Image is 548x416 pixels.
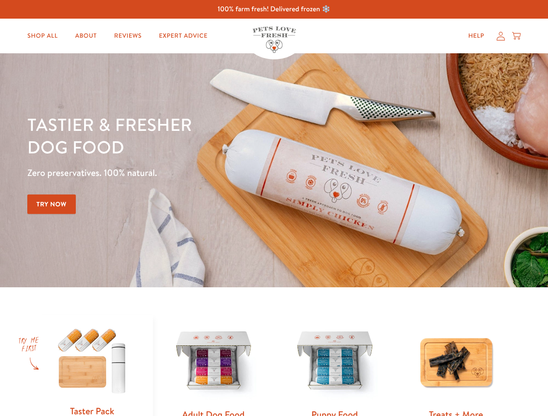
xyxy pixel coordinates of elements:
a: Help [461,27,491,45]
img: Pets Love Fresh [253,26,296,53]
a: Shop All [20,27,65,45]
h1: Tastier & fresher dog food [27,113,356,158]
a: Try Now [27,195,76,214]
a: Expert Advice [152,27,214,45]
a: Reviews [107,27,149,45]
a: About [68,27,104,45]
p: Zero preservatives. 100% natural. [27,165,356,181]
